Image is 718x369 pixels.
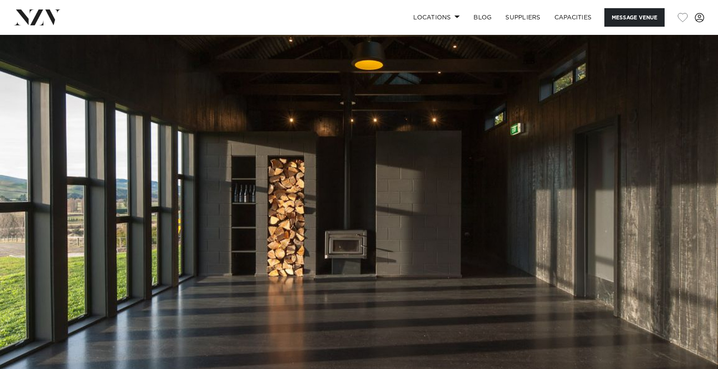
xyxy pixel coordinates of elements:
img: nzv-logo.png [14,9,61,25]
a: Locations [406,8,467,27]
a: BLOG [467,8,498,27]
button: Message Venue [604,8,665,27]
a: SUPPLIERS [498,8,547,27]
a: Capacities [548,8,599,27]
